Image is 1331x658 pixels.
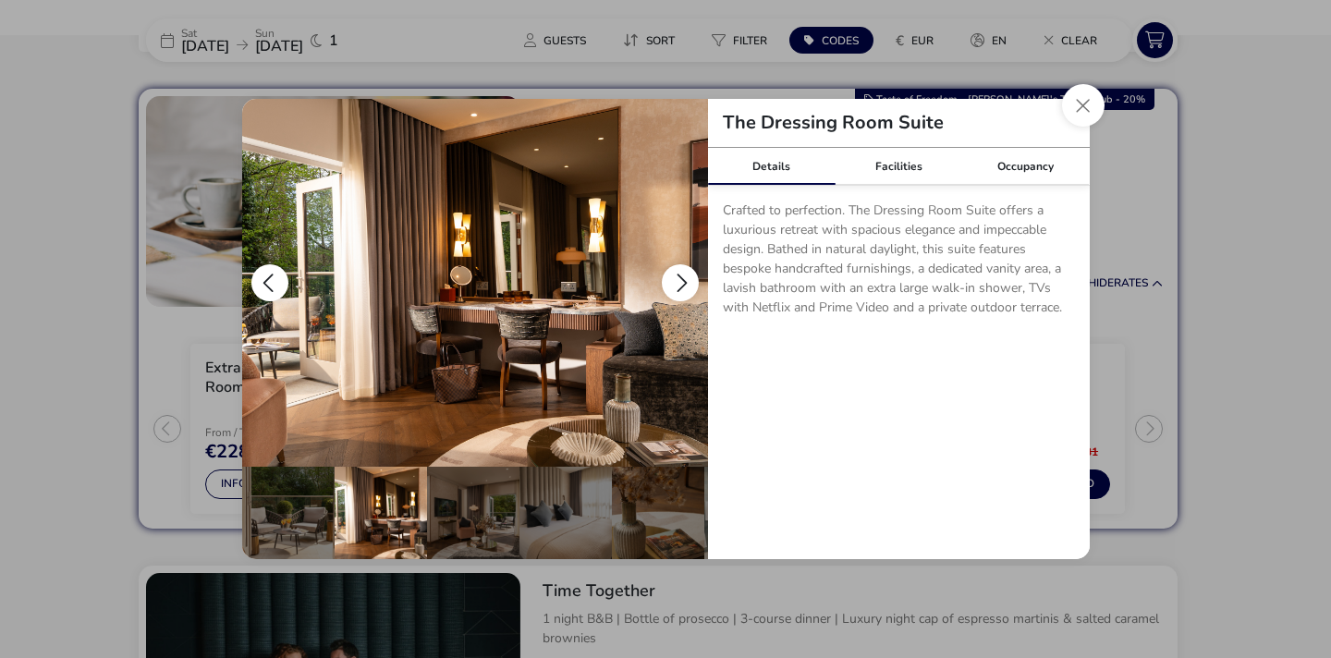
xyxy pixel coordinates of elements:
[242,99,708,467] img: d5963daa7338e53631da13c6fd1015c24de6f90d49df220cdb5b41d06bf22919
[835,148,962,185] div: Facilities
[708,114,959,132] h2: The Dressing Room Suite
[708,148,836,185] div: Details
[962,148,1090,185] div: Occupancy
[1062,84,1105,127] button: Close dialog
[242,99,1090,559] div: details
[723,201,1075,324] p: Crafted to perfection. The Dressing Room Suite offers a luxurious retreat with spacious elegance ...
